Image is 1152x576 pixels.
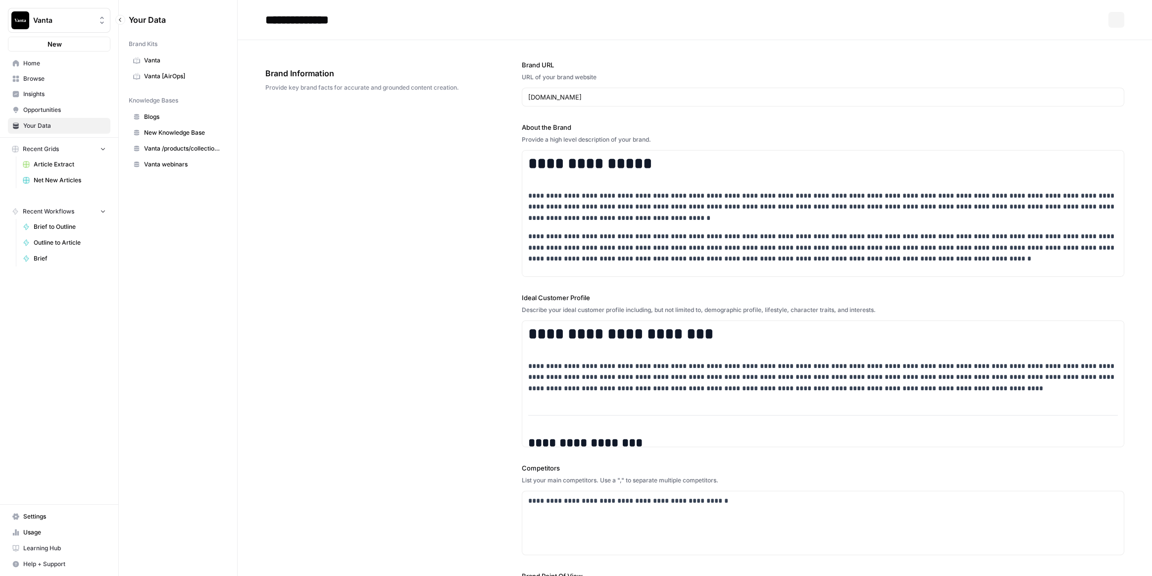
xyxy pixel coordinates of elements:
span: Vanta [144,56,223,65]
span: New [48,39,62,49]
span: Vanta webinars [144,160,223,169]
span: Outline to Article [34,238,106,247]
a: Settings [8,509,110,524]
a: Vanta [AirOps] [129,68,227,84]
a: Net New Articles [18,172,110,188]
a: Brief to Outline [18,219,110,235]
a: Learning Hub [8,540,110,556]
span: Blogs [144,112,223,121]
span: Vanta /products/collection/resources [144,144,223,153]
a: Vanta webinars [129,157,227,172]
a: Brief [18,251,110,266]
a: New Knowledge Base [129,125,227,141]
a: Browse [8,71,110,87]
span: Learning Hub [23,544,106,553]
a: Opportunities [8,102,110,118]
span: Settings [23,512,106,521]
div: Provide a high level description of your brand. [522,135,1124,144]
div: List your main competitors. Use a "," to separate multiple competitors. [522,476,1124,485]
button: Recent Grids [8,142,110,157]
a: Vanta /products/collection/resources [129,141,227,157]
label: Brand URL [522,60,1124,70]
span: Brief to Outline [34,222,106,231]
img: Vanta Logo [11,11,29,29]
span: Knowledge Bases [129,96,178,105]
input: www.sundaysoccer.com [528,92,1118,102]
span: Net New Articles [34,176,106,185]
span: Brand Kits [129,40,157,49]
span: Browse [23,74,106,83]
a: Outline to Article [18,235,110,251]
span: Help + Support [23,560,106,569]
span: Article Extract [34,160,106,169]
span: Insights [23,90,106,99]
span: Recent Grids [23,145,59,154]
div: URL of your brand website [522,73,1124,82]
div: Describe your ideal customer profile including, but not limited to, demographic profile, lifestyl... [522,306,1124,314]
span: New Knowledge Base [144,128,223,137]
span: Your Data [129,14,215,26]
a: Usage [8,524,110,540]
span: Your Data [23,121,106,130]
span: Opportunities [23,105,106,114]
button: Recent Workflows [8,204,110,219]
label: About the Brand [522,122,1124,132]
span: Usage [23,528,106,537]
label: Competitors [522,463,1124,473]
button: Help + Support [8,556,110,572]
span: Brief [34,254,106,263]
label: Ideal Customer Profile [522,293,1124,303]
span: Recent Workflows [23,207,74,216]
a: Your Data [8,118,110,134]
a: Blogs [129,109,227,125]
button: New [8,37,110,52]
a: Vanta [129,52,227,68]
button: Workspace: Vanta [8,8,110,33]
a: Insights [8,86,110,102]
span: Vanta [AirOps] [144,72,223,81]
span: Provide key brand facts for accurate and grounded content creation. [265,83,466,92]
span: Home [23,59,106,68]
span: Vanta [33,15,93,25]
a: Article Extract [18,157,110,172]
a: Home [8,55,110,71]
span: Brand Information [265,67,466,79]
